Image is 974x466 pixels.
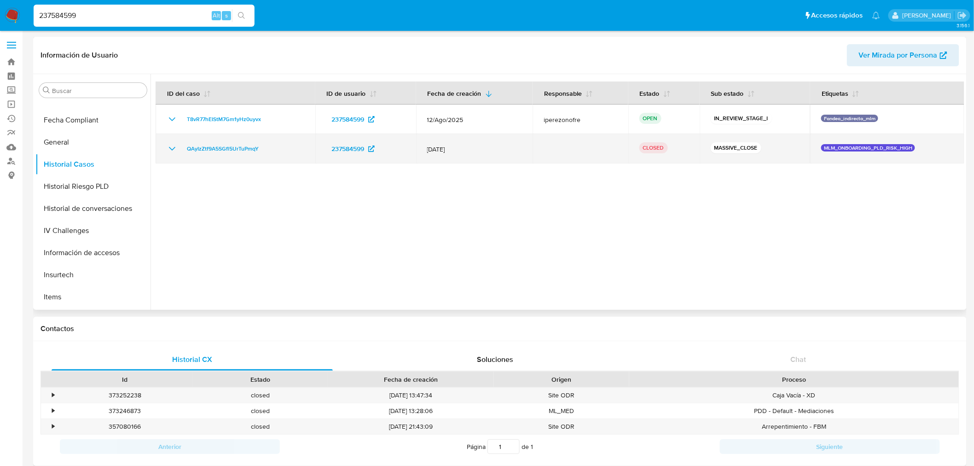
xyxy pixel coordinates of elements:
div: Site ODR [494,388,629,403]
div: Site ODR [494,419,629,434]
div: Estado [199,375,321,384]
div: Origen [500,375,623,384]
span: s [225,11,228,20]
input: Buscar usuario o caso... [34,10,255,22]
p: marianathalie.grajeda@mercadolibre.com.mx [902,11,954,20]
h1: Contactos [41,324,959,333]
button: Información de accesos [35,242,151,264]
span: 1 [531,442,533,451]
button: Siguiente [720,439,940,454]
button: IV Challenges [35,220,151,242]
button: search-icon [232,9,251,22]
div: 357080166 [57,419,192,434]
div: Id [64,375,186,384]
button: Insurtech [35,264,151,286]
div: [DATE] 13:28:06 [328,403,494,419]
button: Anterior [60,439,280,454]
div: [DATE] 13:47:34 [328,388,494,403]
h1: Información de Usuario [41,51,118,60]
button: Items [35,286,151,308]
span: Ver Mirada por Persona [859,44,938,66]
div: 373246873 [57,403,192,419]
span: Página de [467,439,533,454]
div: Proceso [636,375,952,384]
span: Chat [791,354,806,365]
a: Notificaciones [872,12,880,19]
div: • [52,407,54,415]
span: Historial CX [172,354,212,365]
span: Alt [213,11,220,20]
button: Historial Riesgo PLD [35,175,151,198]
div: 373252238 [57,388,192,403]
button: KYC [35,308,151,330]
button: Ver Mirada por Persona [847,44,959,66]
div: Arrepentimiento - FBM [629,419,959,434]
div: Fecha de creación [334,375,487,384]
span: Soluciones [477,354,514,365]
span: Accesos rápidos [812,11,863,20]
div: Caja Vacía - XD [629,388,959,403]
div: [DATE] 21:43:09 [328,419,494,434]
a: Salir [957,11,967,20]
input: Buscar [52,87,143,95]
button: Fecha Compliant [35,109,151,131]
div: closed [192,388,328,403]
div: • [52,422,54,431]
div: • [52,391,54,400]
button: Historial Casos [35,153,151,175]
button: General [35,131,151,153]
button: Buscar [43,87,50,94]
div: ML_MED [494,403,629,419]
button: Historial de conversaciones [35,198,151,220]
div: PDD - Default - Mediaciones [629,403,959,419]
div: closed [192,403,328,419]
div: closed [192,419,328,434]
